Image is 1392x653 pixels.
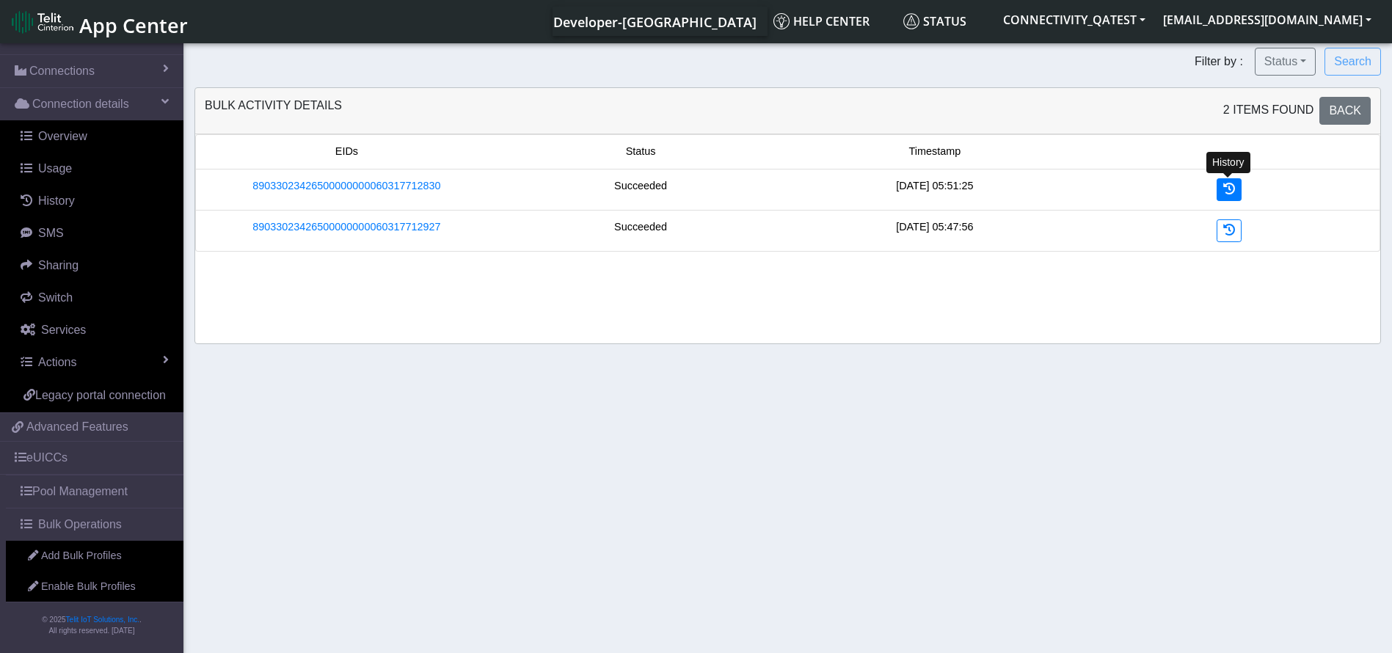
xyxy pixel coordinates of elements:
[1329,104,1361,117] span: Back
[6,572,183,602] a: Enable Bulk Profiles
[66,616,139,624] a: Telit IoT Solutions, Inc.
[788,219,1082,242] div: [DATE] 05:47:56
[200,144,494,160] div: EIDs
[1319,97,1371,125] a: Back
[6,346,183,379] a: Actions
[553,7,756,36] a: Your current platform instance
[38,130,87,142] span: Overview
[1223,103,1314,116] span: 2 Items found
[494,178,788,201] div: Succeeded
[32,95,129,113] span: Connection details
[1324,48,1381,76] button: Search
[6,185,183,217] a: History
[903,13,919,29] img: status.svg
[994,7,1154,33] button: CONNECTIVITY_QATEST
[897,7,994,36] a: Status
[38,162,72,175] span: Usage
[38,259,79,271] span: Sharing
[38,356,76,368] span: Actions
[6,282,183,314] a: Switch
[12,10,73,34] img: logo-telit-cinterion-gw-new.png
[788,178,1082,201] div: [DATE] 05:51:25
[6,541,183,572] a: Add Bulk Profiles
[38,227,64,239] span: SMS
[903,13,966,29] span: Status
[6,475,183,508] a: Pool Management
[494,144,788,160] div: Status
[773,13,790,29] img: knowledge.svg
[35,389,166,401] span: Legacy portal connection
[205,97,342,125] div: Bulk Activity Details
[26,418,128,436] span: Advanced Features
[6,217,183,249] a: SMS
[38,516,122,533] span: Bulk Operations
[29,62,95,80] span: Connections
[553,13,757,31] span: Developer-[GEOGRAPHIC_DATA]
[6,153,183,185] a: Usage
[788,144,1082,160] div: Timestamp
[768,7,897,36] a: Help center
[6,314,183,346] a: Services
[252,219,440,236] a: 89033023426500000000060317712927
[1206,152,1250,173] div: History
[6,120,183,153] a: Overview
[6,508,183,541] a: Bulk Operations
[38,291,73,304] span: Switch
[494,219,788,242] div: Succeeded
[773,13,870,29] span: Help center
[1154,7,1380,33] button: [EMAIL_ADDRESS][DOMAIN_NAME]
[252,178,440,194] a: 89033023426500000000060317712830
[79,12,188,39] span: App Center
[1255,48,1316,76] button: Status
[12,6,186,37] a: App Center
[38,194,75,207] span: History
[41,324,86,336] span: Services
[1195,55,1243,68] span: Filter by :
[6,249,183,282] a: Sharing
